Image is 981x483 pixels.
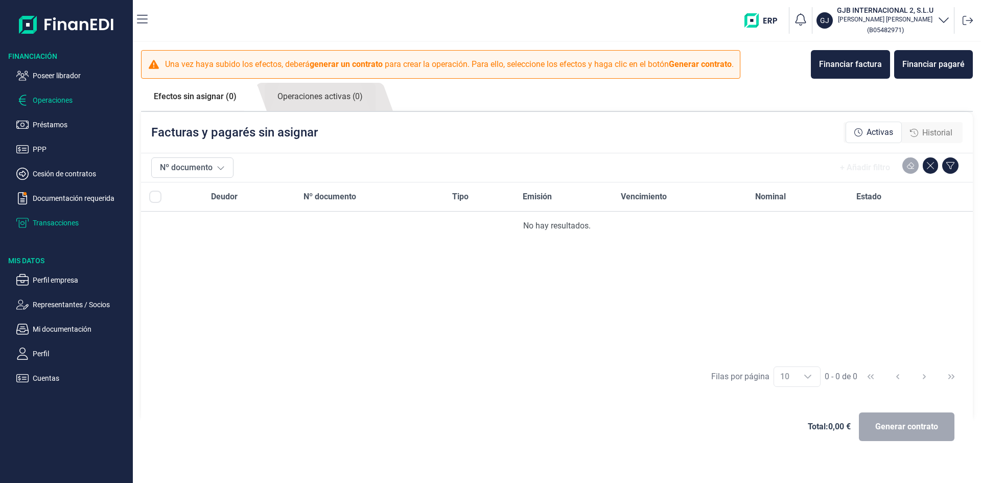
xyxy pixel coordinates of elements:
[211,191,238,203] span: Deudor
[669,59,732,69] b: Generar contrato
[33,192,129,204] p: Documentación requerida
[825,373,857,381] span: 0 - 0 de 0
[33,119,129,131] p: Préstamos
[303,191,356,203] span: Nº documento
[16,70,129,82] button: Poseer librador
[33,143,129,155] p: PPP
[867,126,893,139] span: Activas
[16,274,129,286] button: Perfil empresa
[16,217,129,229] button: Transacciones
[820,15,829,26] p: GJ
[16,372,129,384] button: Cuentas
[16,348,129,360] button: Perfil
[310,59,383,69] b: generar un contrato
[811,50,890,79] button: Financiar factura
[744,13,785,28] img: erp
[939,364,964,389] button: Last Page
[33,323,129,335] p: Mi documentación
[149,220,965,232] div: No hay resultados.
[265,83,376,111] a: Operaciones activas (0)
[711,371,769,383] div: Filas por página
[621,191,667,203] span: Vencimiento
[149,191,161,203] div: All items unselected
[16,168,129,180] button: Cesión de contratos
[912,364,937,389] button: Next Page
[33,217,129,229] p: Transacciones
[902,58,965,71] div: Financiar pagaré
[33,94,129,106] p: Operaciones
[808,421,851,433] span: Total: 0,00 €
[33,298,129,311] p: Representantes / Socios
[141,83,249,110] a: Efectos sin asignar (0)
[19,8,114,41] img: Logo de aplicación
[858,364,883,389] button: First Page
[16,119,129,131] button: Préstamos
[816,5,950,36] button: GJGJB INTERNACIONAL 2, S.L.U[PERSON_NAME] [PERSON_NAME](B05482971)
[902,123,961,143] div: Historial
[16,323,129,335] button: Mi documentación
[523,191,552,203] span: Emisión
[151,124,318,141] p: Facturas y pagarés sin asignar
[922,127,952,139] span: Historial
[16,192,129,204] button: Documentación requerida
[755,191,786,203] span: Nominal
[856,191,881,203] span: Estado
[33,168,129,180] p: Cesión de contratos
[33,348,129,360] p: Perfil
[837,5,933,15] h3: GJB INTERNACIONAL 2, S.L.U
[165,58,734,71] p: Una vez haya subido los efectos, deberá para crear la operación. Para ello, seleccione los efecto...
[16,143,129,155] button: PPP
[16,94,129,106] button: Operaciones
[16,298,129,311] button: Representantes / Socios
[796,367,820,386] div: Choose
[151,157,233,178] button: Nº documento
[452,191,469,203] span: Tipo
[33,372,129,384] p: Cuentas
[885,364,910,389] button: Previous Page
[819,58,882,71] div: Financiar factura
[837,15,933,24] p: [PERSON_NAME] [PERSON_NAME]
[33,70,129,82] p: Poseer librador
[33,274,129,286] p: Perfil empresa
[867,26,904,34] small: Copiar cif
[846,122,902,143] div: Activas
[894,50,973,79] button: Financiar pagaré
